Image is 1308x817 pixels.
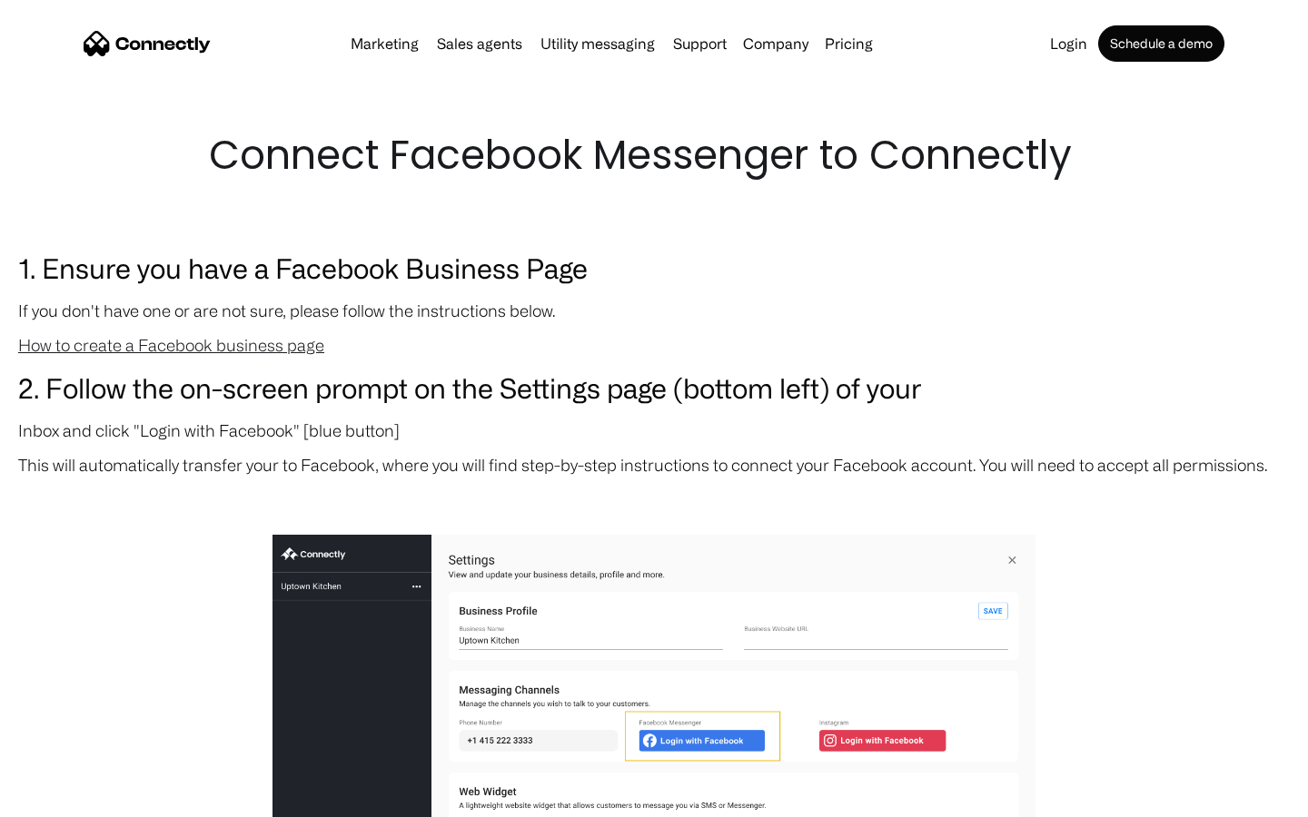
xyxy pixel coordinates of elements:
h3: 2. Follow the on-screen prompt on the Settings page (bottom left) of your [18,367,1290,408]
a: Marketing [343,36,426,51]
a: Sales agents [430,36,530,51]
p: ‍ [18,487,1290,512]
a: Utility messaging [533,36,662,51]
a: Pricing [817,36,880,51]
p: Inbox and click "Login with Facebook" [blue button] [18,418,1290,443]
div: Company [743,31,808,56]
a: home [84,30,211,57]
p: This will automatically transfer your to Facebook, where you will find step-by-step instructions ... [18,452,1290,477]
a: How to create a Facebook business page [18,336,324,354]
h3: 1. Ensure you have a Facebook Business Page [18,247,1290,289]
ul: Language list [36,785,109,811]
a: Support [666,36,734,51]
a: Login [1043,36,1095,51]
aside: Language selected: English [18,785,109,811]
a: Schedule a demo [1098,25,1224,62]
h1: Connect Facebook Messenger to Connectly [209,127,1099,183]
p: If you don't have one or are not sure, please follow the instructions below. [18,298,1290,323]
div: Company [738,31,814,56]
